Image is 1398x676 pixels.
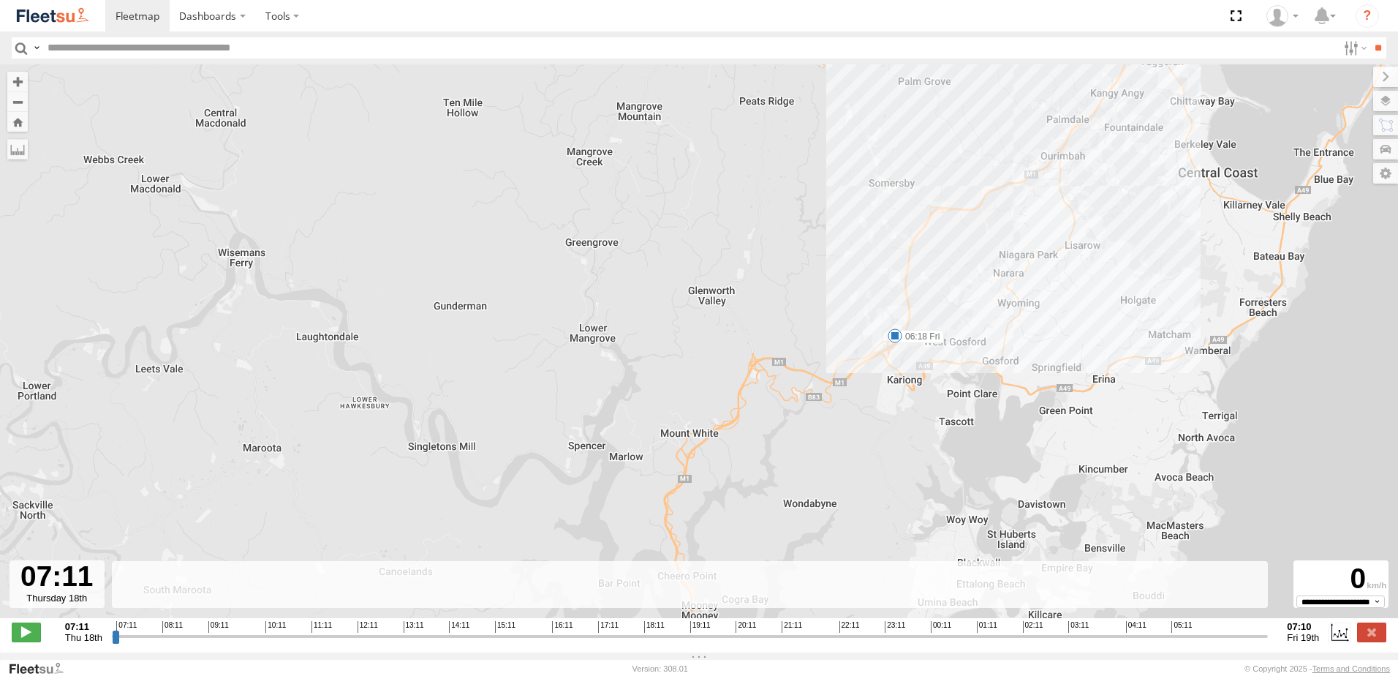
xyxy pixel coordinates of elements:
[977,621,997,633] span: 01:11
[931,621,951,633] span: 00:11
[7,72,28,91] button: Zoom in
[7,139,28,159] label: Measure
[1126,621,1146,633] span: 04:11
[449,621,469,633] span: 14:11
[208,621,229,633] span: 09:11
[7,112,28,132] button: Zoom Home
[1296,563,1386,596] div: 0
[885,621,905,633] span: 23:11
[1261,5,1304,27] div: Matt Curtis
[839,621,860,633] span: 22:11
[311,621,332,633] span: 11:11
[1244,664,1390,673] div: © Copyright 2025 -
[1023,621,1043,633] span: 02:11
[65,621,102,632] strong: 07:11
[65,632,102,643] span: Thu 18th Sep 2025
[598,621,619,633] span: 17:11
[265,621,286,633] span: 10:11
[1287,632,1319,643] span: Fri 19th Sep 2025
[1312,664,1390,673] a: Terms and Conditions
[1171,621,1192,633] span: 05:11
[690,621,711,633] span: 19:11
[358,621,378,633] span: 12:11
[12,623,41,642] label: Play/Stop
[632,664,688,673] div: Version: 308.01
[1373,163,1398,184] label: Map Settings
[895,330,944,343] label: 06:18 Fri
[495,621,515,633] span: 15:11
[31,37,42,59] label: Search Query
[116,621,137,633] span: 07:11
[1068,621,1089,633] span: 03:11
[1338,37,1369,59] label: Search Filter Options
[552,621,573,633] span: 16:11
[1287,621,1319,632] strong: 07:10
[736,621,756,633] span: 20:11
[1357,623,1386,642] label: Close
[7,91,28,112] button: Zoom out
[15,6,91,26] img: fleetsu-logo-horizontal.svg
[1356,4,1379,28] i: ?
[404,621,424,633] span: 13:11
[162,621,183,633] span: 08:11
[8,661,75,676] a: Visit our Website
[782,621,802,633] span: 21:11
[644,621,665,633] span: 18:11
